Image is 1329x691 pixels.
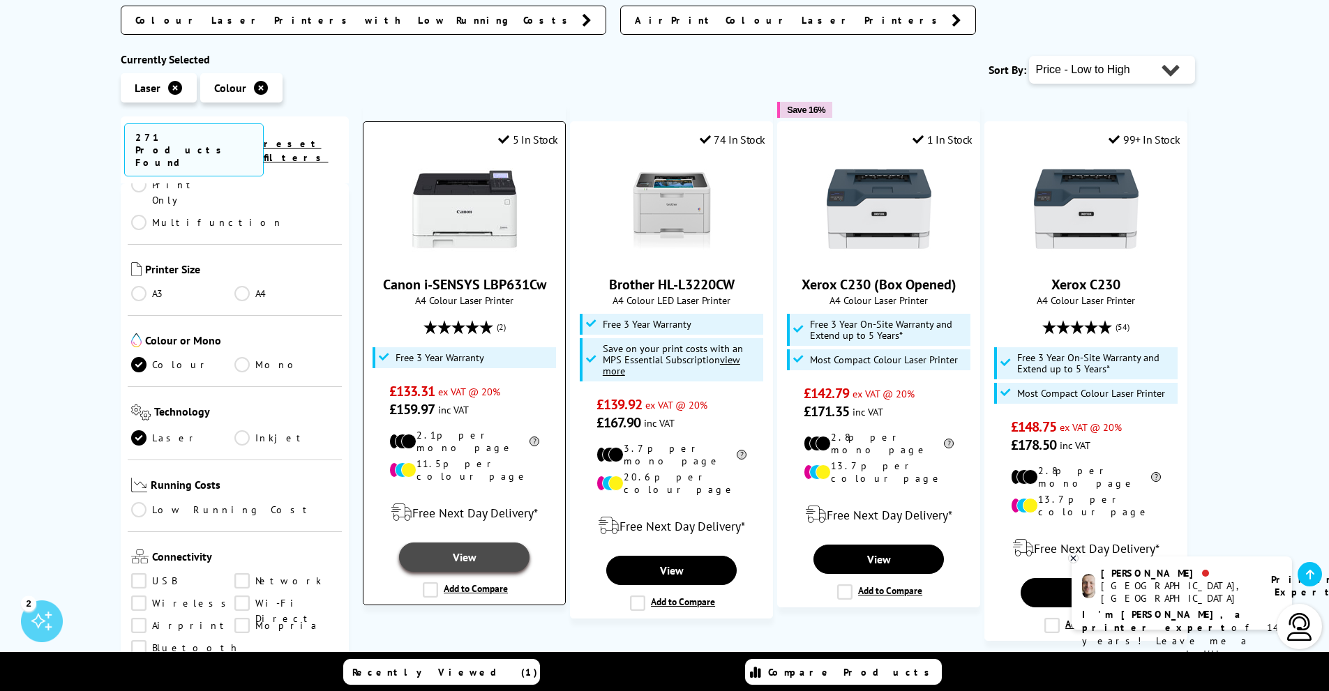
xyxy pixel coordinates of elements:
li: 2.1p per mono page [389,429,539,454]
img: Xerox C230 (Box Opened) [827,157,931,261]
img: ashley-livechat.png [1082,574,1095,598]
a: A3 [131,286,235,301]
span: Sort By: [989,63,1026,77]
a: Canon i-SENSYS LBP631Cw [383,275,546,294]
a: Mopria [234,618,338,633]
label: Add to Compare [423,582,508,598]
div: 99+ In Stock [1109,132,1180,146]
a: Colour Laser Printers with Low Running Costs [121,6,606,35]
div: modal_delivery [785,495,973,534]
u: view more [603,353,740,377]
span: £167.90 [596,413,640,432]
span: (54) [1116,314,1129,340]
div: modal_delivery [370,493,558,532]
span: A4 Colour Laser Printer [992,294,1180,307]
a: Wi-Fi Direct [234,595,338,611]
span: inc VAT [438,403,469,416]
a: View [399,542,529,572]
span: ex VAT @ 20% [645,398,707,411]
span: ex VAT @ 20% [1060,420,1122,434]
img: Xerox C230 [1034,157,1139,261]
span: ex VAT @ 20% [438,385,500,398]
span: Most Compact Colour Laser Printer [1017,388,1165,399]
span: Colour Laser Printers with Low Running Costs [135,13,575,27]
div: 2 [21,595,36,611]
li: 13.7p per colour page [804,460,954,485]
span: inc VAT [1060,439,1090,452]
span: £133.31 [389,382,435,400]
img: Printer Size [131,262,142,276]
a: USB [131,573,235,589]
a: Brother HL-L3220CW [620,250,724,264]
a: Inkjet [234,430,338,446]
span: Free 3 Year Warranty [603,319,691,330]
span: Save 16% [787,105,825,115]
img: Canon i-SENSYS LBP631Cw [412,157,517,261]
a: Bluetooth [131,640,240,655]
button: Save 16% [777,102,832,118]
span: Connectivity [152,549,339,566]
li: 3.7p per mono page [596,442,746,467]
img: Connectivity [131,549,149,563]
div: 5 In Stock [498,132,558,146]
span: £178.50 [1011,436,1056,454]
a: Brother HL-L3220CW [609,275,735,294]
span: £139.92 [596,395,642,413]
img: Brother HL-L3220CW [620,157,724,261]
span: Printer Size [145,262,339,279]
span: Save on your print costs with an MPS Essential Subscription [603,342,743,377]
span: Free 3 Year On-Site Warranty and Extend up to 5 Years* [810,319,968,341]
span: Compare Products [768,666,937,678]
a: Wireless [131,595,235,611]
a: Xerox C230 (Box Opened) [802,275,956,294]
a: View [606,556,736,585]
a: AirPrint Colour Laser Printers [620,6,976,35]
a: Print Only [131,177,235,208]
img: Colour or Mono [131,333,142,347]
a: View [813,545,943,574]
img: Running Costs [131,478,148,492]
span: Running Costs [151,478,338,495]
li: 11.5p per colour page [389,457,539,483]
span: £159.97 [389,400,435,418]
span: £171.35 [804,402,849,420]
a: Airprint [131,618,235,633]
span: inc VAT [853,405,883,418]
li: 20.6p per colour page [596,471,746,496]
img: Technology [131,404,151,420]
li: 13.7p per colour page [1011,493,1161,518]
span: Colour or Mono [145,333,339,350]
span: Free 3 Year On-Site Warranty and Extend up to 5 Years* [1017,352,1175,374]
div: [GEOGRAPHIC_DATA], [GEOGRAPHIC_DATA] [1101,579,1254,605]
div: [PERSON_NAME] [1101,567,1254,579]
span: inc VAT [644,416,675,430]
span: ex VAT @ 20% [853,387,915,400]
label: Add to Compare [837,584,922,600]
a: Mono [234,357,338,372]
label: Add to Compare [1044,618,1129,633]
label: Add to Compare [630,595,715,611]
a: Recently Viewed (1) [343,659,540,685]
a: Colour [131,357,235,372]
span: (2) [497,314,506,340]
span: £148.75 [1011,418,1056,436]
span: £142.79 [804,384,849,402]
a: Laser [131,430,235,446]
span: Colour [214,81,246,95]
div: Currently Selected [121,52,350,66]
a: Canon i-SENSYS LBP631Cw [412,250,517,264]
a: Xerox C230 [1051,275,1120,294]
a: reset filters [264,137,329,164]
a: Xerox C230 (Box Opened) [827,250,931,264]
a: Xerox C230 [1034,250,1139,264]
li: 2.8p per mono page [804,431,954,456]
span: Recently Viewed (1) [352,666,538,678]
li: 2.8p per mono page [1011,464,1161,489]
span: Laser [135,81,160,95]
a: Low Running Cost [131,502,339,517]
a: Network [234,573,338,589]
a: Multifunction [131,215,283,230]
span: A4 Colour Laser Printer [370,294,558,307]
a: A4 [234,286,338,301]
span: Technology [154,404,338,423]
